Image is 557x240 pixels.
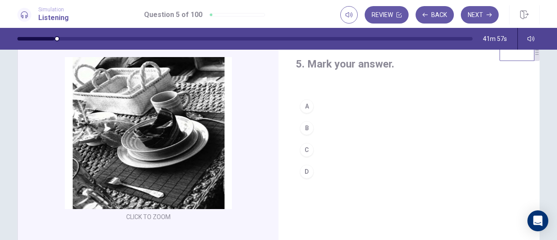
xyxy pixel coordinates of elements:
[416,6,454,24] button: Back
[483,35,507,42] span: 41m 57s
[300,99,314,113] div: A
[296,117,522,139] button: B
[38,13,69,23] h1: Listening
[300,143,314,157] div: C
[296,95,522,117] button: A
[38,7,69,13] span: Simulation
[300,121,314,135] div: B
[365,6,409,24] button: Review
[527,210,548,231] div: Open Intercom Messenger
[296,139,522,161] button: C
[461,6,499,24] button: Next
[300,165,314,179] div: D
[296,161,522,183] button: D
[144,10,202,20] h1: Question 5 of 100
[296,57,522,71] h4: 5. Mark your answer.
